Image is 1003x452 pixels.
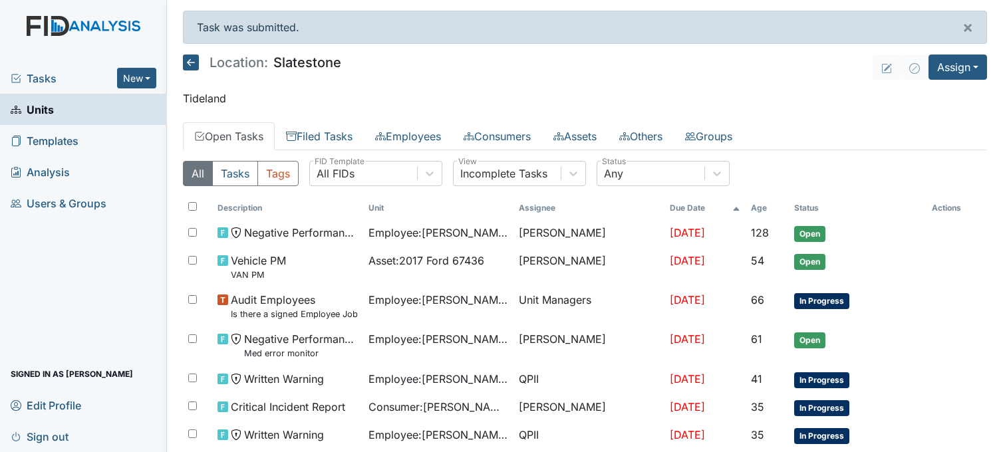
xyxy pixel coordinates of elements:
[212,197,363,219] th: Toggle SortBy
[746,197,789,219] th: Toggle SortBy
[513,394,664,421] td: [PERSON_NAME]
[183,90,987,106] p: Tideland
[11,99,54,120] span: Units
[460,166,547,181] div: Incomplete Tasks
[368,371,509,387] span: Employee : [PERSON_NAME] Quazia
[11,364,133,384] span: Signed in as [PERSON_NAME]
[789,197,927,219] th: Toggle SortBy
[183,161,213,186] button: All
[183,55,341,70] h5: Slatestone
[368,399,509,415] span: Consumer : [PERSON_NAME]
[670,428,705,441] span: [DATE]
[542,122,608,150] a: Assets
[794,226,825,242] span: Open
[513,219,664,247] td: [PERSON_NAME]
[210,56,268,69] span: Location:
[949,11,986,43] button: ×
[11,395,81,415] span: Edit Profile
[929,55,987,80] button: Assign
[794,428,849,444] span: In Progress
[751,372,762,386] span: 41
[513,286,664,326] td: Unit Managers
[751,226,769,239] span: 128
[11,193,106,213] span: Users & Groups
[794,293,849,309] span: In Progress
[11,162,70,182] span: Analysis
[794,332,825,348] span: Open
[244,371,324,387] span: Written Warning
[513,421,664,449] td: QPII
[364,122,452,150] a: Employees
[513,326,664,365] td: [PERSON_NAME]
[363,197,514,219] th: Toggle SortBy
[11,426,69,447] span: Sign out
[670,372,705,386] span: [DATE]
[368,225,509,241] span: Employee : [PERSON_NAME]
[117,68,157,88] button: New
[608,122,674,150] a: Others
[751,428,764,441] span: 35
[794,254,825,270] span: Open
[183,11,987,44] div: Task was submitted.
[962,17,973,37] span: ×
[231,292,358,320] span: Audit Employees Is there a signed Employee Job Description in the file for the employee's current...
[674,122,744,150] a: Groups
[244,225,358,241] span: Negative Performance Review
[11,130,78,151] span: Templates
[670,226,705,239] span: [DATE]
[11,70,117,86] a: Tasks
[368,253,484,269] span: Asset : 2017 Ford 67436
[188,202,197,211] input: Toggle All Rows Selected
[183,161,299,186] div: Type filter
[670,254,705,267] span: [DATE]
[794,372,849,388] span: In Progress
[231,253,286,281] span: Vehicle PM VAN PM
[244,347,358,360] small: Med error monitor
[231,399,345,415] span: Critical Incident Report
[317,166,355,181] div: All FIDs
[275,122,364,150] a: Filed Tasks
[751,400,764,413] span: 35
[452,122,542,150] a: Consumers
[368,427,509,443] span: Employee : [PERSON_NAME], Leniyah
[257,161,299,186] button: Tags
[751,332,762,346] span: 61
[670,400,705,413] span: [DATE]
[670,293,705,306] span: [DATE]
[513,247,664,286] td: [PERSON_NAME]
[664,197,746,219] th: Toggle SortBy
[513,366,664,394] td: QPII
[670,332,705,346] span: [DATE]
[183,122,275,150] a: Open Tasks
[368,292,509,308] span: Employee : [PERSON_NAME]
[212,161,258,186] button: Tasks
[604,166,623,181] div: Any
[927,197,987,219] th: Actions
[751,254,764,267] span: 54
[513,197,664,219] th: Assignee
[231,308,358,320] small: Is there a signed Employee Job Description in the file for the employee's current position?
[244,427,324,443] span: Written Warning
[368,331,509,347] span: Employee : [PERSON_NAME]
[231,269,286,281] small: VAN PM
[751,293,764,306] span: 66
[244,331,358,360] span: Negative Performance Review Med error monitor
[794,400,849,416] span: In Progress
